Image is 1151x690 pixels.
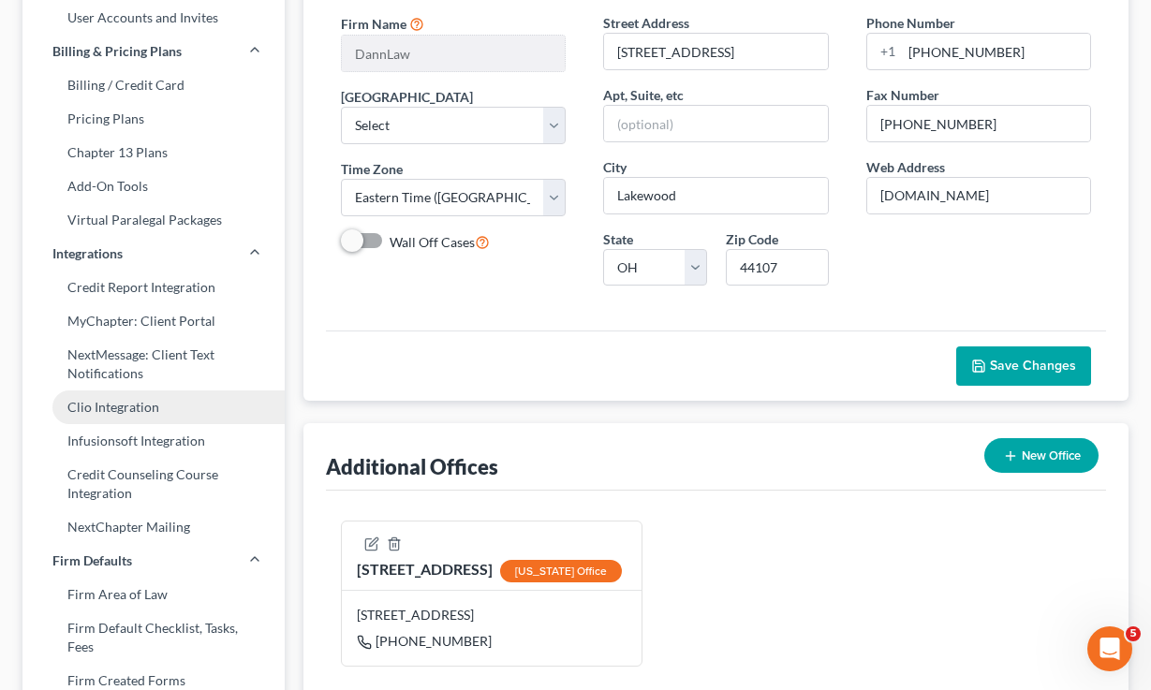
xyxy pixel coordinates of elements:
a: NextChapter Mailing [22,510,285,544]
a: Pricing Plans [22,102,285,136]
input: Enter city... [604,178,827,213]
div: [STREET_ADDRESS] [357,606,627,624]
a: Chapter 13 Plans [22,136,285,169]
span: 5 [1126,626,1141,641]
label: [GEOGRAPHIC_DATA] [341,87,473,107]
span: Integrations [52,244,123,263]
input: XXXXX [726,249,829,286]
input: Enter address... [604,34,827,69]
label: Apt, Suite, etc [603,85,684,105]
iframe: Intercom live chat [1087,626,1132,671]
a: Billing / Credit Card [22,68,285,102]
label: Phone Number [866,13,955,33]
a: Firm Area of Law [22,578,285,611]
div: [US_STATE] Office [500,560,622,582]
span: Billing & Pricing Plans [52,42,182,61]
a: User Accounts and Invites [22,1,285,35]
a: NextMessage: Client Text Notifications [22,338,285,390]
button: New Office [984,438,1099,473]
span: Wall Off Cases [390,234,475,250]
a: MyChapter: Client Portal [22,304,285,338]
div: +1 [867,34,902,69]
input: Enter phone... [902,34,1090,69]
a: Firm Default Checklist, Tasks, Fees [22,611,285,664]
a: Billing & Pricing Plans [22,35,285,68]
input: Enter fax... [867,106,1090,141]
span: Firm Name [341,16,406,32]
span: Save Changes [990,358,1076,374]
a: Infusionsoft Integration [22,424,285,458]
label: State [603,229,633,249]
a: Add-On Tools [22,169,285,203]
label: City [603,157,627,177]
span: [PHONE_NUMBER] [376,633,492,649]
label: Zip Code [726,229,778,249]
span: Firm Defaults [52,551,132,570]
a: Credit Report Integration [22,271,285,304]
button: Save Changes [956,346,1091,386]
div: Additional Offices [326,453,498,480]
a: Integrations [22,237,285,271]
input: (optional) [604,106,827,141]
a: Credit Counseling Course Integration [22,458,285,510]
label: Time Zone [341,159,403,179]
a: Virtual Paralegal Packages [22,203,285,237]
a: Firm Defaults [22,544,285,578]
label: Fax Number [866,85,939,105]
div: [STREET_ADDRESS] [357,559,622,582]
label: Street Address [603,13,689,33]
input: Enter name... [342,36,565,71]
label: Web Address [866,157,945,177]
input: Enter web address.... [867,178,1090,213]
a: Clio Integration [22,390,285,424]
